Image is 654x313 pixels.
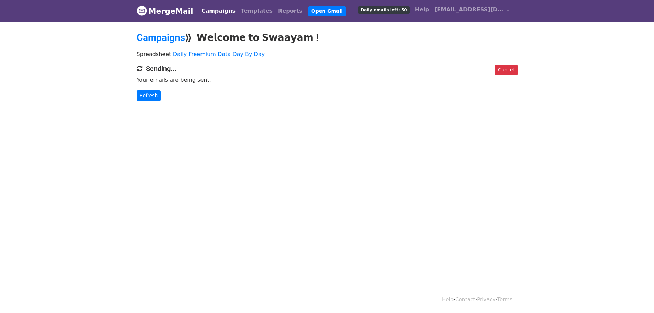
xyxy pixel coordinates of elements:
a: Templates [238,4,275,18]
a: Daily Freemium Data Day By Day [173,51,265,57]
p: Spreadsheet: [137,51,518,58]
a: Terms [497,297,512,303]
h2: ⟫ 𝗪𝗲𝗹𝗰𝗼𝗺𝗲 𝘁𝗼 𝗦𝘄𝗮𝗮𝘆𝗮𝗺 ! [137,32,518,44]
a: Cancel [495,65,517,75]
span: [EMAIL_ADDRESS][DOMAIN_NAME] [435,5,503,14]
a: Refresh [137,90,161,101]
a: MergeMail [137,4,193,18]
a: Contact [455,297,475,303]
h4: Sending... [137,65,518,73]
a: Open Gmail [308,6,346,16]
p: Your emails are being sent. [137,76,518,83]
a: Reports [275,4,305,18]
a: Help [412,3,432,16]
span: Daily emails left: 50 [358,6,409,14]
a: Campaigns [137,32,185,43]
a: Privacy [477,297,495,303]
img: MergeMail logo [137,5,147,16]
a: Campaigns [199,4,238,18]
a: Daily emails left: 50 [355,3,412,16]
a: [EMAIL_ADDRESS][DOMAIN_NAME] [432,3,512,19]
a: Help [442,297,454,303]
